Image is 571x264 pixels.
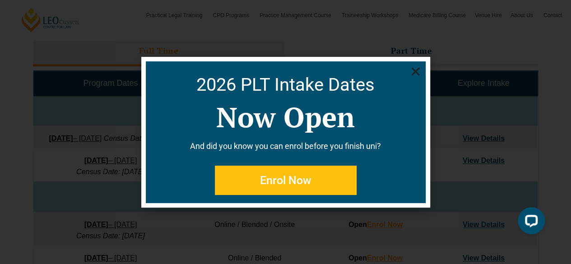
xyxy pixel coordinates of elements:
[150,140,421,152] p: And did you know you can enrol before you finish uni?
[260,175,311,186] span: Enrol Now
[511,204,548,241] iframe: LiveChat chat widget
[410,66,421,77] a: Close
[216,98,355,135] a: Now Open
[215,166,357,195] a: Enrol Now
[196,74,375,95] a: 2026 PLT Intake Dates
